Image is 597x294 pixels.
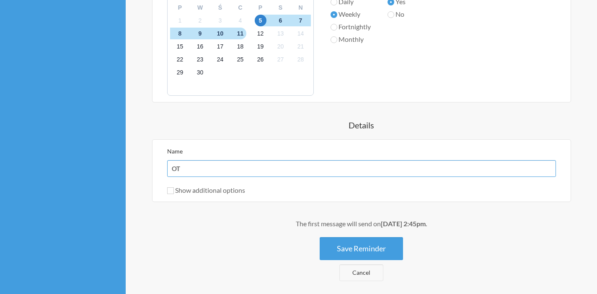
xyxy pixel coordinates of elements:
span: czwartek, 2 października 2025 [194,15,206,26]
span: sobota, 25 października 2025 [235,54,246,66]
span: czwartek, 16 października 2025 [194,41,206,53]
label: Fortnightly [331,22,371,32]
span: wtorek, 28 października 2025 [295,54,307,66]
span: czwartek, 23 października 2025 [194,54,206,66]
label: Weekly [331,9,371,19]
span: czwartek, 30 października 2025 [194,67,206,79]
div: W [190,1,210,14]
span: sobota, 11 października 2025 [235,28,246,39]
span: środa, 15 października 2025 [174,41,186,53]
div: Ś [210,1,230,14]
label: Show additional options [167,186,245,194]
span: poniedziałek, 27 października 2025 [275,54,287,66]
input: Fortnightly [331,24,337,31]
a: Cancel [339,264,383,281]
span: wtorek, 14 października 2025 [295,28,307,39]
span: poniedziałek, 6 października 2025 [275,15,287,26]
span: piątek, 17 października 2025 [215,41,226,53]
div: P [251,1,271,14]
label: Name [167,148,183,155]
label: Monthly [331,34,371,44]
div: The first message will send on . [142,219,580,229]
span: poniedziałek, 20 października 2025 [275,41,287,53]
span: niedziela, 19 października 2025 [255,41,266,53]
span: środa, 29 października 2025 [174,67,186,79]
button: Save Reminder [320,237,403,260]
input: Show additional options [167,187,174,194]
div: P [170,1,190,14]
input: No [388,11,394,18]
span: środa, 1 października 2025 [174,15,186,26]
strong: [DATE] 2:45pm [381,220,426,228]
input: Weekly [331,11,337,18]
span: środa, 8 października 2025 [174,28,186,39]
span: niedziela, 26 października 2025 [255,54,266,66]
h4: Details [142,119,580,131]
span: piątek, 24 października 2025 [215,54,226,66]
span: poniedziałek, 13 października 2025 [275,28,287,39]
label: No [388,9,432,19]
span: niedziela, 12 października 2025 [255,28,266,39]
span: wtorek, 21 października 2025 [295,41,307,53]
span: sobota, 4 października 2025 [235,15,246,26]
div: S [271,1,291,14]
span: sobota, 18 października 2025 [235,41,246,53]
div: N [291,1,311,14]
span: wtorek, 7 października 2025 [295,15,307,26]
span: piątek, 3 października 2025 [215,15,226,26]
input: Monthly [331,36,337,43]
span: środa, 22 października 2025 [174,54,186,66]
span: czwartek, 9 października 2025 [194,28,206,39]
div: C [230,1,251,14]
span: piątek, 10 października 2025 [215,28,226,39]
span: niedziela, 5 października 2025 [255,15,266,26]
input: We suggest a 2 to 4 word name [167,160,556,177]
